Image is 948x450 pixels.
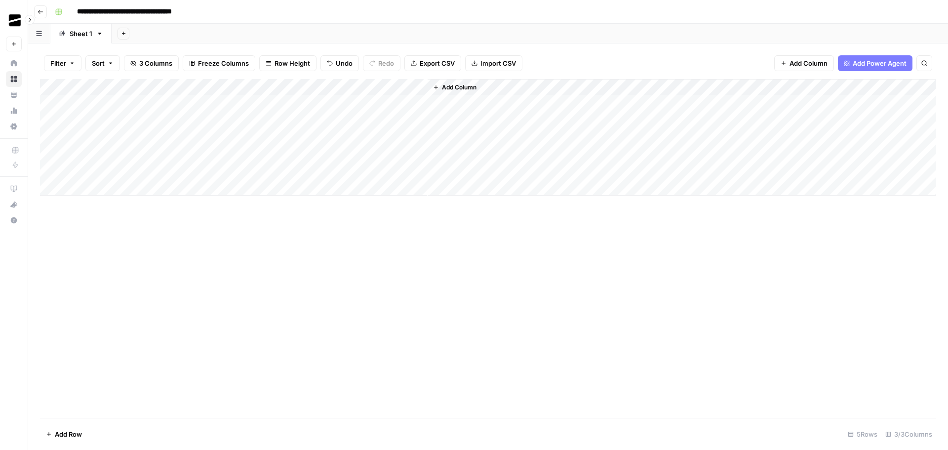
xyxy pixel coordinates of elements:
[429,81,480,94] button: Add Column
[853,58,907,68] span: Add Power Agent
[85,55,120,71] button: Sort
[6,87,22,103] a: Your Data
[6,55,22,71] a: Home
[6,212,22,228] button: Help + Support
[442,83,476,92] span: Add Column
[70,29,92,39] div: Sheet 1
[124,55,179,71] button: 3 Columns
[838,55,912,71] button: Add Power Agent
[6,71,22,87] a: Browse
[774,55,834,71] button: Add Column
[259,55,316,71] button: Row Height
[183,55,255,71] button: Freeze Columns
[881,426,936,442] div: 3/3 Columns
[6,197,21,212] div: What's new?
[378,58,394,68] span: Redo
[6,11,24,29] img: OGM Logo
[50,58,66,68] span: Filter
[139,58,172,68] span: 3 Columns
[44,55,81,71] button: Filter
[336,58,353,68] span: Undo
[465,55,522,71] button: Import CSV
[40,426,88,442] button: Add Row
[480,58,516,68] span: Import CSV
[6,181,22,197] a: AirOps Academy
[6,8,22,33] button: Workspace: OGM
[844,426,881,442] div: 5 Rows
[50,24,112,43] a: Sheet 1
[420,58,455,68] span: Export CSV
[320,55,359,71] button: Undo
[55,429,82,439] span: Add Row
[404,55,461,71] button: Export CSV
[363,55,400,71] button: Redo
[790,58,828,68] span: Add Column
[6,103,22,119] a: Usage
[6,119,22,134] a: Settings
[275,58,310,68] span: Row Height
[6,197,22,212] button: What's new?
[92,58,105,68] span: Sort
[198,58,249,68] span: Freeze Columns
